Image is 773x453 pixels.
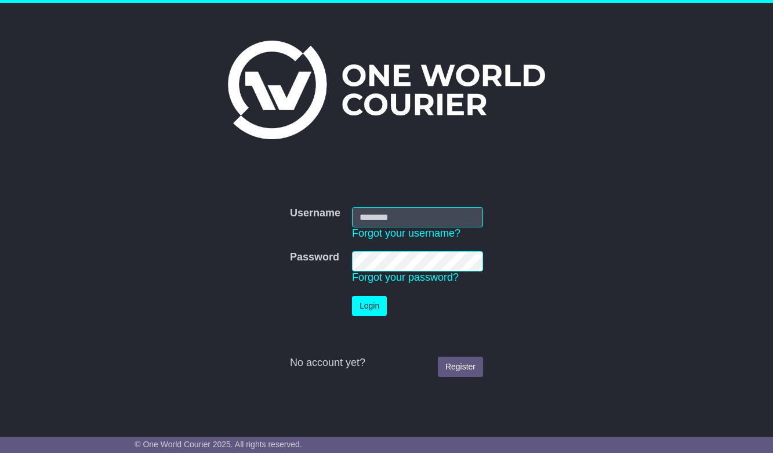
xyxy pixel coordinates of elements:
[352,271,459,283] a: Forgot your password?
[352,227,460,239] a: Forgot your username?
[352,296,387,316] button: Login
[228,41,545,139] img: One World
[290,207,340,220] label: Username
[438,357,483,377] a: Register
[290,251,339,264] label: Password
[135,440,302,449] span: © One World Courier 2025. All rights reserved.
[290,357,483,369] div: No account yet?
